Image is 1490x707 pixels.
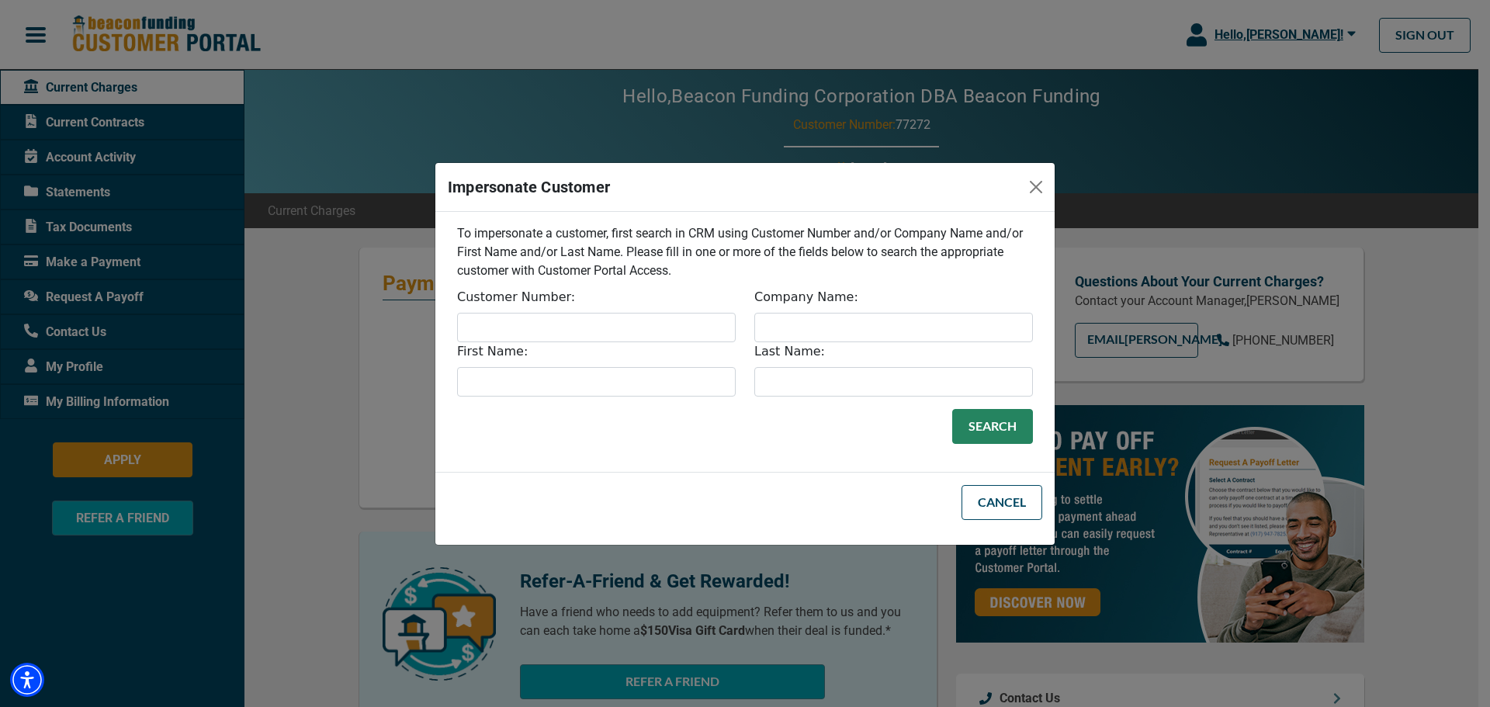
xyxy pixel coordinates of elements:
h5: Impersonate Customer [448,175,610,199]
button: Close [1024,175,1048,199]
label: Customer Number: [457,288,575,307]
button: Search [952,409,1033,444]
label: Last Name: [754,342,825,361]
p: To impersonate a customer, first search in CRM using Customer Number and/or Company Name and/or F... [457,224,1033,280]
button: Cancel [962,485,1042,520]
div: Accessibility Menu [10,663,44,697]
label: Company Name: [754,288,858,307]
label: First Name: [457,342,528,361]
